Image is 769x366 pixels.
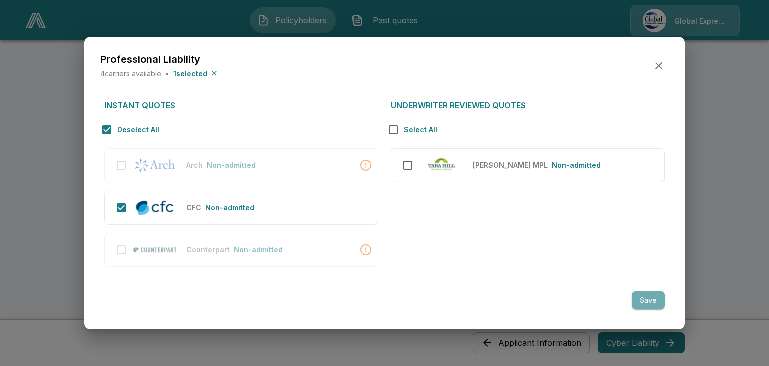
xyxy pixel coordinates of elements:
[360,244,372,256] div: • The policyholder's NAICS code is outside of Counterpart's main appetite
[418,157,465,173] img: Tara Hill MPL
[165,68,169,79] p: •
[132,198,178,217] img: CFC
[104,99,378,111] p: Instant Quotes
[552,160,601,170] p: Non-admitted
[100,53,219,66] h5: Professional Liability
[360,159,372,171] div: • The selected NAICS code is not within Arch's preferred industries.
[391,99,665,111] p: Underwriter Reviewed Quotes
[234,244,283,255] p: Non-admitted
[132,156,178,175] img: Arch
[205,202,254,213] p: Non-admitted
[186,244,230,255] p: Counterpart
[173,68,207,79] p: 1 selected
[100,68,161,79] p: 4 carriers available
[132,241,178,258] img: Counterpart
[473,160,548,170] p: Tara Hill MPL
[117,124,159,135] p: Deselect All
[186,202,201,213] p: CFC
[207,160,256,170] p: Non-admitted
[404,124,437,135] p: Select All
[632,291,665,310] button: Save
[186,160,203,170] p: Arch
